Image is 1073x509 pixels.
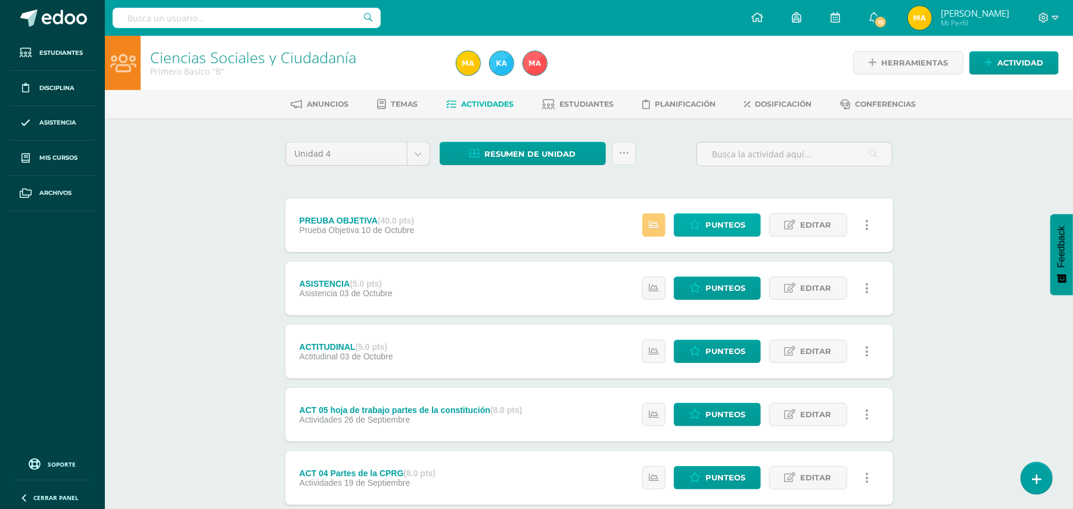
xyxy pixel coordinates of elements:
span: [PERSON_NAME] [941,7,1009,19]
strong: (8.0 pts) [490,405,522,415]
a: Resumen de unidad [440,142,606,165]
a: Asistencia [10,106,95,141]
a: Ciencias Sociales y Ciudadanía [150,47,356,67]
span: Anuncios [307,100,349,108]
span: Cerrar panel [33,494,79,502]
span: Editar [801,277,832,299]
span: Editar [801,340,832,362]
a: Temas [377,95,418,114]
a: Soporte [14,455,91,471]
span: 10 de Octubre [362,225,415,235]
span: Estudiantes [559,100,614,108]
span: Editar [801,214,832,236]
div: ASISTENCIA [299,279,392,288]
span: Unidad 4 [295,142,398,165]
h1: Ciencias Sociales y Ciudadanía [150,49,442,66]
a: Punteos [674,340,761,363]
img: 215b9c9539769b3c2cc1c8ca402366c2.png [456,51,480,75]
span: Actividades [299,415,342,424]
a: Mis cursos [10,141,95,176]
span: Mi Perfil [941,18,1009,28]
strong: (8.0 pts) [403,468,436,478]
span: Mis cursos [39,153,77,163]
strong: (5.0 pts) [350,279,382,288]
span: Dosificación [755,100,811,108]
a: Anuncios [291,95,349,114]
span: Actividades [299,478,342,488]
a: Herramientas [853,51,963,75]
span: Punteos [705,214,745,236]
span: Actitudinal [299,352,338,361]
span: Herramientas [881,52,948,74]
a: Actividad [969,51,1059,75]
a: Punteos [674,277,761,300]
img: 258196113818b181416f1cb94741daed.png [490,51,514,75]
div: Primero Basico 'B' [150,66,442,77]
span: Conferencias [855,100,916,108]
div: PREUBA OBJETIVA [299,216,414,225]
img: 215b9c9539769b3c2cc1c8ca402366c2.png [908,6,932,30]
strong: (40.0 pts) [378,216,414,225]
span: Prueba Objetiva [299,225,359,235]
span: Feedback [1056,226,1067,268]
div: ACT 05 hoja de trabajo partes de la constitución [299,405,522,415]
div: ACTITUDINAL [299,342,393,352]
button: Feedback - Mostrar encuesta [1050,214,1073,295]
a: Estudiantes [10,36,95,71]
span: Planificación [655,100,716,108]
a: Unidad 4 [286,142,430,165]
span: Archivos [39,188,71,198]
span: Estudiantes [39,48,83,58]
a: Punteos [674,466,761,489]
span: Disciplina [39,83,74,93]
img: 0183f867e09162c76e2065f19ee79ccf.png [523,51,547,75]
span: Punteos [705,340,745,362]
span: 03 de Octubre [340,352,393,361]
span: Punteos [705,277,745,299]
span: Actividad [997,52,1043,74]
span: 19 de Septiembre [344,478,410,488]
a: Disciplina [10,71,95,106]
span: Punteos [705,467,745,489]
span: Resumen de unidad [484,143,576,165]
span: Editar [801,404,832,426]
input: Busca un usuario... [113,8,381,28]
a: Archivos [10,176,95,211]
a: Conferencias [840,95,916,114]
span: Punteos [705,404,745,426]
span: Editar [801,467,832,489]
a: Estudiantes [542,95,614,114]
span: Asistencia [299,288,337,298]
span: 15 [874,15,887,29]
input: Busca la actividad aquí... [697,142,892,166]
div: ACT 04 Partes de la CPRG [299,468,436,478]
span: 26 de Septiembre [344,415,410,424]
a: Punteos [674,213,761,237]
span: Soporte [48,460,76,468]
span: 03 de Octubre [340,288,393,298]
strong: (5.0 pts) [356,342,388,352]
a: Dosificación [744,95,811,114]
a: Actividades [446,95,514,114]
span: Temas [391,100,418,108]
span: Asistencia [39,118,76,128]
span: Actividades [461,100,514,108]
a: Punteos [674,403,761,426]
a: Planificación [642,95,716,114]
